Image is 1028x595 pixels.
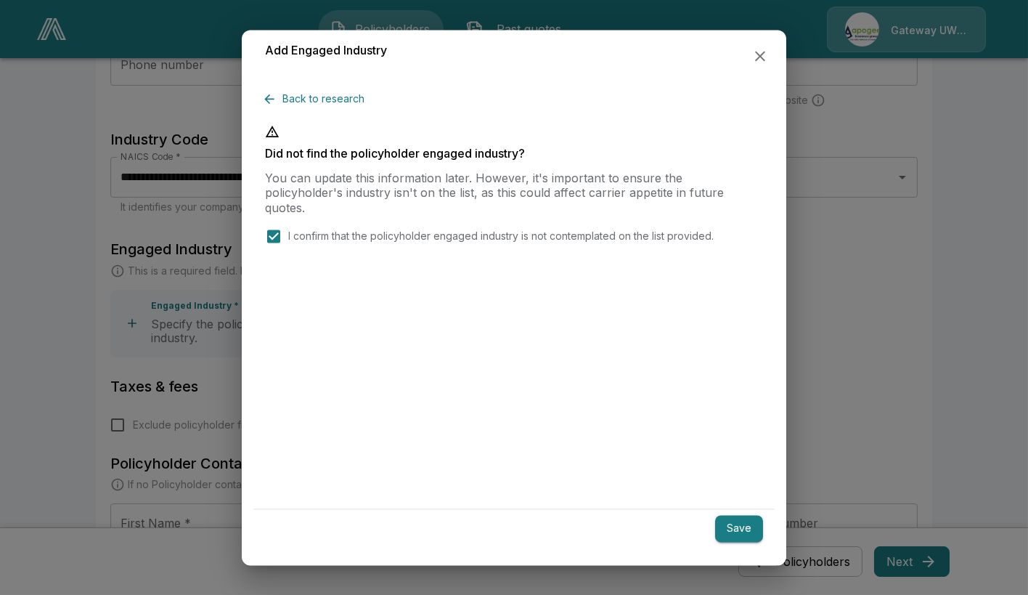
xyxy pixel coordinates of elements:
[265,171,763,216] p: You can update this information later. However, it's important to ensure the policyholder's indus...
[288,229,714,244] p: I confirm that the policyholder engaged industry is not contemplated on the list provided.
[265,86,370,113] button: Back to research
[715,516,763,543] button: Save
[265,41,387,60] h6: Add Engaged Industry
[265,147,763,159] p: Did not find the policyholder engaged industry?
